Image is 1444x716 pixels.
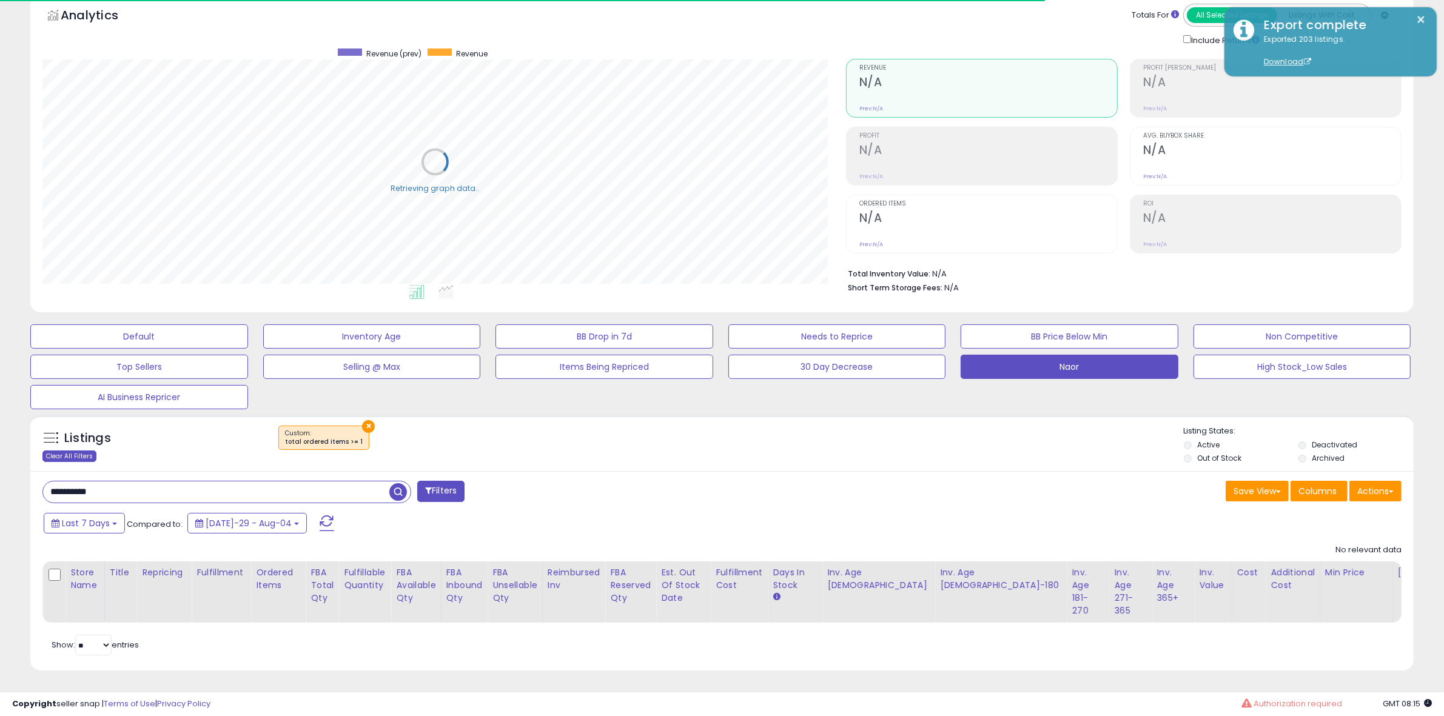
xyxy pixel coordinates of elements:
th: Total inventory reimbursement - number of items added back to fulfillable inventory [542,561,605,623]
div: Additional Cost [1271,566,1315,592]
span: Profit [859,133,1117,139]
div: seller snap | | [12,698,210,710]
button: Inventory Age [263,324,481,349]
div: Repricing [142,566,186,579]
div: Title [110,566,132,579]
button: BB Drop in 7d [495,324,713,349]
b: Total Inventory Value: [848,269,930,279]
div: FBA inbound Qty [446,566,483,604]
div: Include Returns [1174,33,1274,47]
div: Cost [1237,566,1261,579]
h2: N/A [859,143,1117,159]
button: Filters [417,481,465,502]
div: Export complete [1255,16,1428,34]
button: Non Competitive [1194,324,1411,349]
small: Prev: N/A [1143,173,1167,180]
div: Inv. Age [DEMOGRAPHIC_DATA]-180 [940,566,1061,592]
div: Fulfillment Cost [716,566,762,592]
small: Prev: N/A [859,105,883,112]
label: Archived [1312,453,1345,463]
button: Last 7 Days [44,513,125,534]
button: Needs to Reprice [728,324,946,349]
div: Clear All Filters [42,450,96,462]
small: Prev: N/A [859,241,883,248]
div: FBA Available Qty [396,566,435,604]
label: Out of Stock [1197,453,1241,463]
div: Store Name [70,566,99,592]
strong: Copyright [12,698,56,709]
div: FBA Unsellable Qty [492,566,537,604]
label: Active [1197,440,1220,450]
h2: N/A [859,75,1117,92]
h2: N/A [1143,211,1401,227]
button: × [1417,12,1426,27]
button: BB Price Below Min [961,324,1178,349]
button: Default [30,324,248,349]
div: Est. Out Of Stock Date [661,566,705,604]
label: Deactivated [1312,440,1357,450]
div: FBA Total Qty [311,566,334,604]
span: [DATE]-29 - Aug-04 [206,517,292,529]
h5: Listings [64,430,111,447]
span: Columns [1298,485,1337,497]
span: Avg. Buybox Share [1143,133,1401,139]
div: Inv. Age [DEMOGRAPHIC_DATA] [827,566,930,592]
span: Custom: [285,429,363,447]
small: Prev: N/A [859,173,883,180]
button: 30 Day Decrease [728,355,946,379]
button: Selling @ Max [263,355,481,379]
a: Terms of Use [104,698,155,709]
h5: Analytics [61,7,142,27]
span: Compared to: [127,518,183,530]
button: [DATE]-29 - Aug-04 [187,513,307,534]
div: Ordered Items [256,566,300,592]
span: Profit [PERSON_NAME] [1143,65,1401,72]
a: Download [1264,56,1311,67]
button: High Stock_Low Sales [1194,355,1411,379]
div: Fulfillable Quantity [344,566,386,592]
a: Privacy Policy [157,698,210,709]
small: Days In Stock. [773,592,780,603]
span: Last 7 Days [62,517,110,529]
div: Inv. Age 365+ [1157,566,1189,604]
div: Min Price [1325,566,1388,579]
div: Reimbursed Inv [548,566,600,592]
button: Actions [1349,481,1402,501]
div: Totals For [1132,10,1179,21]
div: FBA Reserved Qty [610,566,651,604]
small: Prev: N/A [1143,105,1167,112]
h2: N/A [1143,75,1401,92]
b: Short Term Storage Fees: [848,283,942,293]
p: Listing States: [1184,426,1414,437]
li: N/A [848,266,1392,280]
div: Fulfillment [196,566,246,579]
span: Ordered Items [859,201,1117,207]
span: Show: entries [52,639,139,651]
button: AI Business Repricer [30,385,248,409]
button: Top Sellers [30,355,248,379]
div: Days In Stock [773,566,817,592]
div: Inv. value [1199,566,1226,592]
div: Retrieving graph data.. [391,182,479,193]
span: Revenue [859,65,1117,72]
h2: N/A [1143,143,1401,159]
div: Inv. Age 181-270 [1072,566,1104,617]
button: Items Being Repriced [495,355,713,379]
span: ROI [1143,201,1401,207]
div: Exported 203 listings. [1255,34,1428,68]
span: N/A [944,282,959,293]
button: × [362,420,375,433]
button: All Selected Listings [1187,7,1277,23]
h2: N/A [859,211,1117,227]
div: Inv. Age 271-365 [1114,566,1146,617]
small: Prev: N/A [1143,241,1167,248]
div: No relevant data [1335,544,1402,556]
span: 2025-08-12 08:15 GMT [1383,698,1432,709]
button: Columns [1291,481,1348,501]
button: Naor [961,355,1178,379]
button: Save View [1226,481,1289,501]
div: total ordered items >= 1 [285,438,363,446]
